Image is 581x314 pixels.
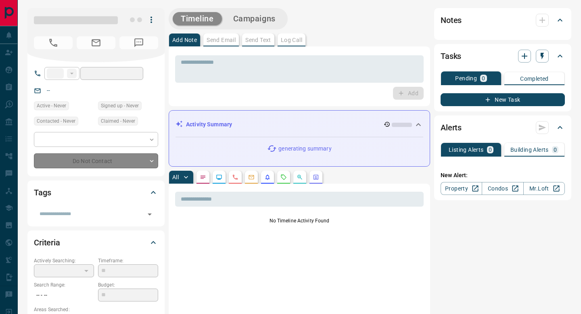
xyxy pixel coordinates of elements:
[280,174,287,180] svg: Requests
[172,174,179,180] p: All
[34,36,73,49] span: No Number
[101,102,139,110] span: Signed up - Never
[441,93,565,106] button: New Task
[482,182,523,195] a: Condos
[510,147,549,153] p: Building Alerts
[176,117,423,132] div: Activity Summary
[225,12,284,25] button: Campaigns
[482,75,485,81] p: 0
[441,50,461,63] h2: Tasks
[34,233,158,252] div: Criteria
[441,10,565,30] div: Notes
[34,153,158,168] div: Do Not Contact
[34,236,60,249] h2: Criteria
[34,257,94,264] p: Actively Searching:
[34,289,94,302] p: -- - --
[441,182,482,195] a: Property
[34,306,158,313] p: Areas Searched:
[37,102,66,110] span: Active - Never
[98,281,158,289] p: Budget:
[248,174,255,180] svg: Emails
[441,14,462,27] h2: Notes
[34,186,51,199] h2: Tags
[441,121,462,134] h2: Alerts
[449,147,484,153] p: Listing Alerts
[278,144,331,153] p: generating summary
[37,117,75,125] span: Contacted - Never
[200,174,206,180] svg: Notes
[172,37,197,43] p: Add Note
[264,174,271,180] svg: Listing Alerts
[520,76,549,82] p: Completed
[173,12,222,25] button: Timeline
[455,75,477,81] p: Pending
[175,217,424,224] p: No Timeline Activity Found
[34,183,158,202] div: Tags
[441,171,565,180] p: New Alert:
[523,182,565,195] a: Mr.Loft
[441,118,565,137] div: Alerts
[216,174,222,180] svg: Lead Browsing Activity
[489,147,492,153] p: 0
[101,117,135,125] span: Claimed - Never
[98,257,158,264] p: Timeframe:
[186,120,232,129] p: Activity Summary
[119,36,158,49] span: No Number
[34,281,94,289] p: Search Range:
[297,174,303,180] svg: Opportunities
[77,36,115,49] span: No Email
[441,46,565,66] div: Tasks
[144,209,155,220] button: Open
[554,147,557,153] p: 0
[47,87,50,94] a: --
[313,174,319,180] svg: Agent Actions
[232,174,238,180] svg: Calls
